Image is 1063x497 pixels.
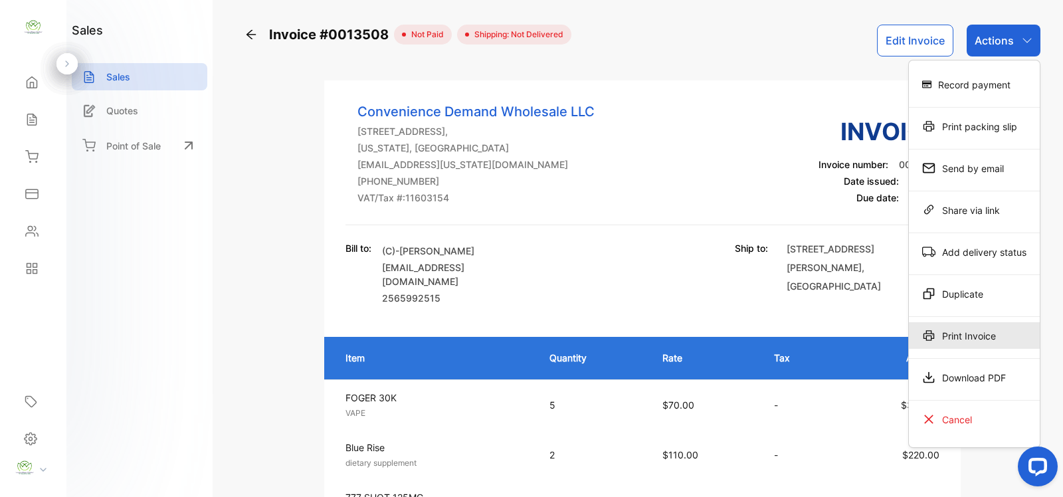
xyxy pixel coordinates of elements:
[1007,441,1063,497] iframe: LiveChat chat widget
[382,244,535,258] p: (C)-[PERSON_NAME]
[909,155,1040,181] div: Send by email
[469,29,563,41] span: Shipping: Not Delivered
[774,448,822,462] p: -
[406,29,444,41] span: not paid
[106,70,130,84] p: Sales
[844,175,899,187] span: Date issued:
[909,322,1040,349] div: Print Invoice
[23,17,43,37] img: logo
[549,351,636,365] p: Quantity
[15,458,35,478] img: profile
[877,25,953,56] button: Edit Invoice
[909,71,1040,98] div: Record payment
[787,243,874,273] span: [STREET_ADDRESS][PERSON_NAME]
[819,114,939,149] h3: Invoice
[357,174,595,188] p: [PHONE_NUMBER]
[72,63,207,90] a: Sales
[975,33,1014,49] p: Actions
[902,449,939,460] span: $220.00
[269,25,394,45] span: Invoice #0013508
[345,241,371,255] p: Bill to:
[345,351,523,365] p: Item
[909,197,1040,223] div: Share via link
[357,157,595,171] p: [EMAIL_ADDRESS][US_STATE][DOMAIN_NAME]
[72,131,207,160] a: Point of Sale
[106,139,161,153] p: Point of Sale
[909,280,1040,307] div: Duplicate
[345,391,526,405] p: FOGER 30K
[856,192,899,203] span: Due date:
[909,364,1040,391] div: Download PDF
[549,448,636,462] p: 2
[357,124,595,138] p: [STREET_ADDRESS],
[345,441,526,454] p: Blue Rise
[909,406,1040,433] div: Cancel
[357,141,595,155] p: [US_STATE], [GEOGRAPHIC_DATA]
[72,21,103,39] h1: sales
[662,351,747,365] p: Rate
[662,399,694,411] span: $70.00
[345,407,526,419] p: VAPE
[850,351,940,365] p: Amount
[345,457,526,469] p: dietary supplement
[357,102,595,122] p: Convenience Demand Wholesale LLC
[901,399,939,411] span: $350.00
[735,241,768,255] p: Ship to:
[357,191,595,205] p: VAT/Tax #: 11603154
[106,104,138,118] p: Quotes
[774,351,822,365] p: Tax
[819,159,888,170] span: Invoice number:
[967,25,1040,56] button: Actions
[662,449,698,460] span: $110.00
[72,97,207,124] a: Quotes
[549,398,636,412] p: 5
[899,159,939,170] span: 0013508
[382,291,535,305] p: 2565992515
[909,113,1040,140] div: Print packing slip
[774,398,822,412] p: -
[909,239,1040,265] div: Add delivery status
[382,260,535,288] p: [EMAIL_ADDRESS][DOMAIN_NAME]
